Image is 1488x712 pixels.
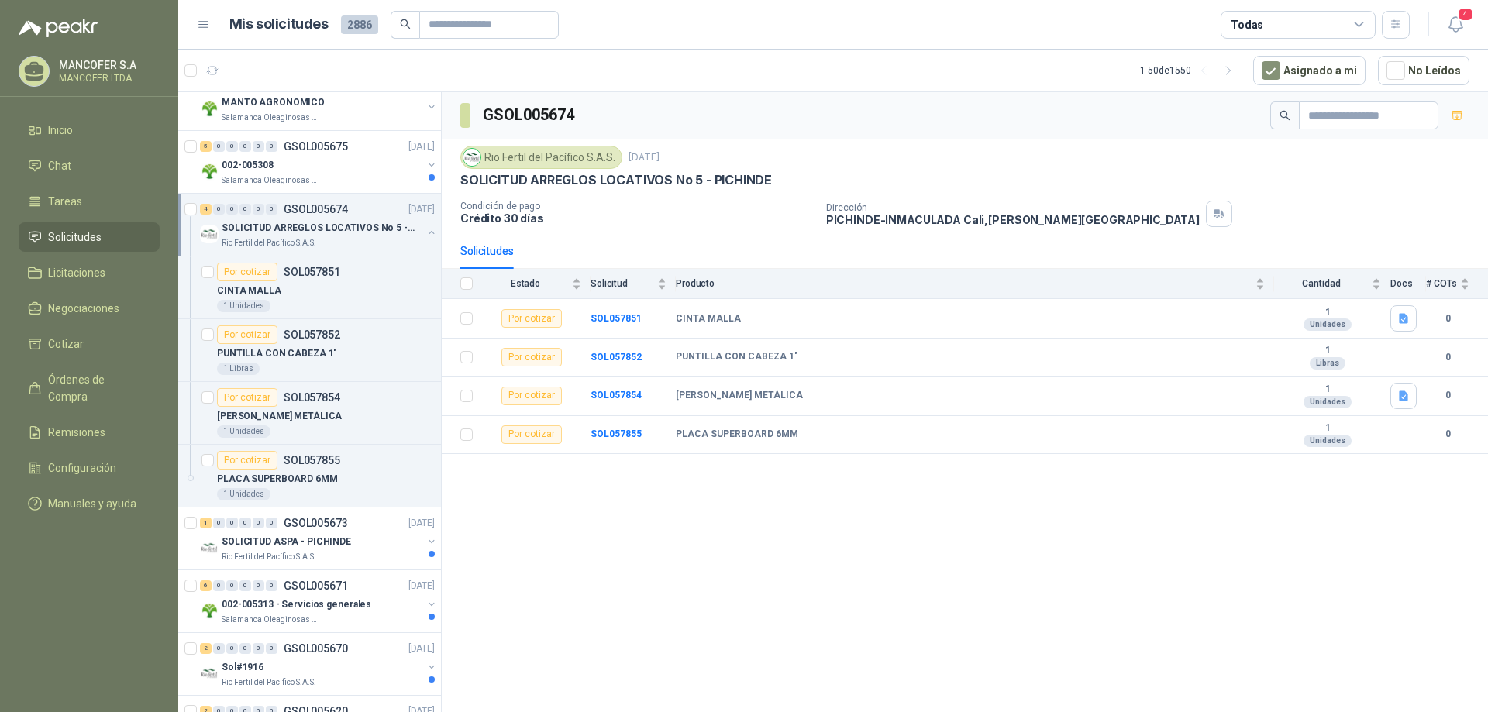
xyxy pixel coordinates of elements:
img: Company Logo [200,99,219,118]
a: SOL057855 [591,428,642,439]
a: Configuración [19,453,160,483]
a: SOL057852 [591,352,642,363]
a: 1 0 0 0 0 0 GSOL005684[DATE] Company LogoMANTO AGRONOMICOSalamanca Oleaginosas SAS [200,74,438,124]
img: Company Logo [200,162,219,181]
p: CINTA MALLA [217,284,281,298]
p: [DATE] [408,579,435,593]
div: 0 [226,580,238,591]
div: 0 [266,580,277,591]
div: Unidades [1304,435,1352,447]
span: search [400,19,411,29]
img: Company Logo [200,538,219,557]
div: 1 Unidades [217,488,270,500]
a: 2 0 0 0 0 0 GSOL005670[DATE] Company LogoSol#1916Rio Fertil del Pacífico S.A.S. [200,639,438,689]
p: SOL057855 [284,455,340,466]
p: Rio Fertil del Pacífico S.A.S. [222,676,316,689]
p: GSOL005671 [284,580,348,591]
div: Por cotizar [501,348,562,366]
b: 1 [1274,307,1381,319]
p: Sol#1916 [222,660,263,675]
div: Por cotizar [217,263,277,281]
b: 0 [1426,427,1469,442]
span: Manuales y ayuda [48,495,136,512]
div: Por cotizar [501,309,562,328]
div: 0 [253,141,264,152]
b: SOL057851 [591,313,642,324]
p: Salamanca Oleaginosas SAS [222,614,319,626]
span: Cantidad [1274,278,1369,289]
a: Remisiones [19,418,160,447]
b: CINTA MALLA [676,313,741,325]
span: Solicitud [591,278,654,289]
div: 0 [226,643,238,654]
p: 002-005313 - Servicios generales [222,597,371,612]
a: Por cotizarSOL057852PUNTILLA CON CABEZA 1"1 Libras [178,319,441,382]
p: [PERSON_NAME] METÁLICA [217,409,342,424]
div: 0 [253,580,264,591]
div: Por cotizar [217,388,277,407]
div: Por cotizar [217,451,277,470]
p: GSOL005675 [284,141,348,152]
b: SOL057854 [591,390,642,401]
th: Producto [676,269,1274,299]
div: Por cotizar [501,387,562,405]
div: 5 [200,141,212,152]
p: Dirección [826,202,1200,213]
p: [DATE] [408,139,435,154]
a: Tareas [19,187,160,216]
span: Órdenes de Compra [48,371,145,405]
p: PUNTILLA CON CABEZA 1" [217,346,337,361]
p: Rio Fertil del Pacífico S.A.S. [222,237,316,249]
div: Libras [1310,357,1345,370]
span: 2886 [341,15,378,34]
span: # COTs [1426,278,1457,289]
div: 1 Unidades [217,300,270,312]
a: Por cotizarSOL057854[PERSON_NAME] METÁLICA1 Unidades [178,382,441,445]
div: 0 [266,518,277,528]
p: Salamanca Oleaginosas SAS [222,174,319,187]
div: Unidades [1304,396,1352,408]
th: Docs [1390,269,1426,299]
p: GSOL005673 [284,518,348,528]
a: 1 0 0 0 0 0 GSOL005673[DATE] Company LogoSOLICITUD ASPA - PICHINDERio Fertil del Pacífico S.A.S. [200,514,438,563]
span: Configuración [48,459,116,476]
div: 0 [213,204,225,215]
div: 0 [266,643,277,654]
p: Crédito 30 días [460,212,814,225]
div: Unidades [1304,318,1352,331]
p: [DATE] [408,516,435,531]
a: 4 0 0 0 0 0 GSOL005674[DATE] Company LogoSOLICITUD ARREGLOS LOCATIVOS No 5 - PICHINDERio Fertil d... [200,200,438,249]
div: Solicitudes [460,242,514,260]
div: 0 [253,518,264,528]
div: 0 [213,518,225,528]
img: Logo peakr [19,19,98,37]
span: Chat [48,157,71,174]
p: [DATE] [408,641,435,656]
span: Estado [482,278,569,289]
div: 0 [226,518,238,528]
p: MANCOFER S.A [59,60,156,71]
b: 1 [1274,384,1381,396]
a: Por cotizarSOL057855PLACA SUPERBOARD 6MM1 Unidades [178,445,441,507]
th: Estado [482,269,591,299]
div: 0 [213,643,225,654]
p: [DATE] [629,150,660,165]
div: 0 [239,643,251,654]
th: # COTs [1426,269,1488,299]
span: Inicio [48,122,73,139]
div: Por cotizar [501,425,562,444]
span: Licitaciones [48,264,105,281]
p: PLACA SUPERBOARD 6MM [217,472,338,487]
div: 4 [200,204,212,215]
div: Rio Fertil del Pacífico S.A.S. [460,146,622,169]
span: Negociaciones [48,300,119,317]
div: 0 [213,141,225,152]
span: Solicitudes [48,229,102,246]
div: 0 [253,204,264,215]
b: 0 [1426,350,1469,365]
p: MANTO AGRONOMICO [222,95,325,110]
p: MANCOFER LTDA [59,74,156,83]
span: Cotizar [48,335,84,353]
